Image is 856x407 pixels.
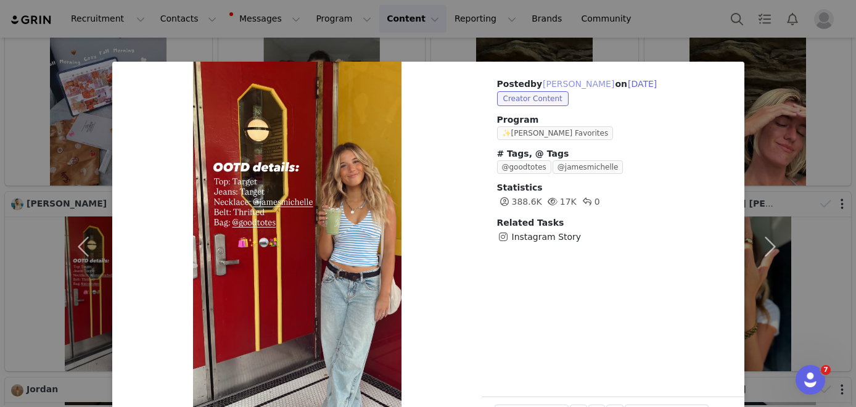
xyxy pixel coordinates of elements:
[497,149,569,158] span: # Tags, @ Tags
[497,183,543,192] span: Statistics
[497,126,614,140] span: ✨[PERSON_NAME] Favorites
[497,113,730,126] span: Program
[545,197,577,207] span: 17K
[497,218,564,228] span: Related Tasks
[580,197,600,207] span: 0
[497,128,619,138] a: ✨[PERSON_NAME] Favorites
[497,160,551,174] span: @goodtotes
[542,76,615,91] button: [PERSON_NAME]
[512,231,582,244] span: Instagram Story
[627,76,657,91] button: [DATE]
[821,365,831,375] span: 7
[553,160,623,174] span: @jamesmichelle
[530,79,615,89] span: by
[497,79,658,89] span: Posted on
[497,91,569,106] span: Creator Content
[796,365,825,395] iframe: Intercom live chat
[497,197,542,207] span: 388.6K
